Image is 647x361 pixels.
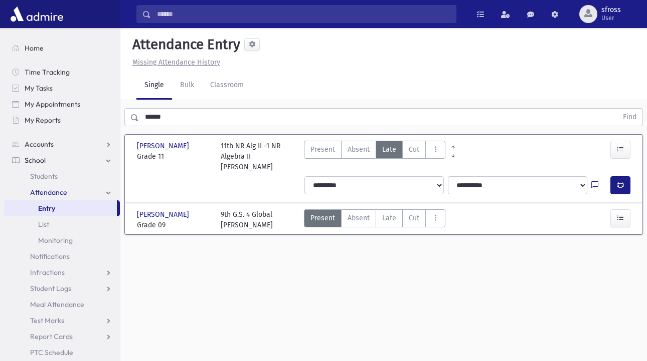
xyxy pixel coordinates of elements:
[409,144,419,155] span: Cut
[4,168,120,184] a: Students
[409,213,419,223] span: Cut
[4,328,120,344] a: Report Cards
[25,140,54,149] span: Accounts
[4,312,120,328] a: Test Marks
[38,236,73,245] span: Monitoring
[25,44,44,53] span: Home
[4,280,120,296] a: Student Logs
[4,264,120,280] a: Infractions
[202,72,252,100] a: Classroom
[4,136,120,152] a: Accounts
[348,213,370,223] span: Absent
[601,6,621,14] span: sfross
[4,296,120,312] a: Meal Attendance
[30,332,73,341] span: Report Cards
[132,58,220,67] u: Missing Attendance History
[4,80,120,96] a: My Tasks
[30,300,84,309] span: Meal Attendance
[30,188,67,197] span: Attendance
[137,220,211,230] span: Grade 09
[25,116,61,125] span: My Reports
[25,84,53,93] span: My Tasks
[310,213,335,223] span: Present
[4,216,120,232] a: List
[4,200,117,216] a: Entry
[137,151,211,162] span: Grade 11
[4,344,120,360] a: PTC Schedule
[4,112,120,128] a: My Reports
[382,213,396,223] span: Late
[137,209,191,220] span: [PERSON_NAME]
[151,5,456,23] input: Search
[30,268,65,277] span: Infractions
[4,152,120,168] a: School
[4,64,120,80] a: Time Tracking
[30,316,64,325] span: Test Marks
[137,141,191,151] span: [PERSON_NAME]
[30,172,58,181] span: Students
[136,72,172,100] a: Single
[601,14,621,22] span: User
[4,248,120,264] a: Notifications
[172,72,202,100] a: Bulk
[38,220,49,229] span: List
[304,209,445,230] div: AttTypes
[4,184,120,200] a: Attendance
[38,204,55,213] span: Entry
[30,252,70,261] span: Notifications
[221,209,273,230] div: 9th G.S. 4 Global [PERSON_NAME]
[4,232,120,248] a: Monitoring
[221,141,294,172] div: 11th NR Alg II -1 NR Algebra II [PERSON_NAME]
[8,4,66,24] img: AdmirePro
[30,348,73,357] span: PTC Schedule
[382,144,396,155] span: Late
[4,40,120,56] a: Home
[128,58,220,67] a: Missing Attendance History
[617,109,642,126] button: Find
[30,284,71,293] span: Student Logs
[304,141,445,172] div: AttTypes
[25,100,80,109] span: My Appointments
[310,144,335,155] span: Present
[348,144,370,155] span: Absent
[128,36,240,53] h5: Attendance Entry
[4,96,120,112] a: My Appointments
[25,156,46,165] span: School
[25,68,70,77] span: Time Tracking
